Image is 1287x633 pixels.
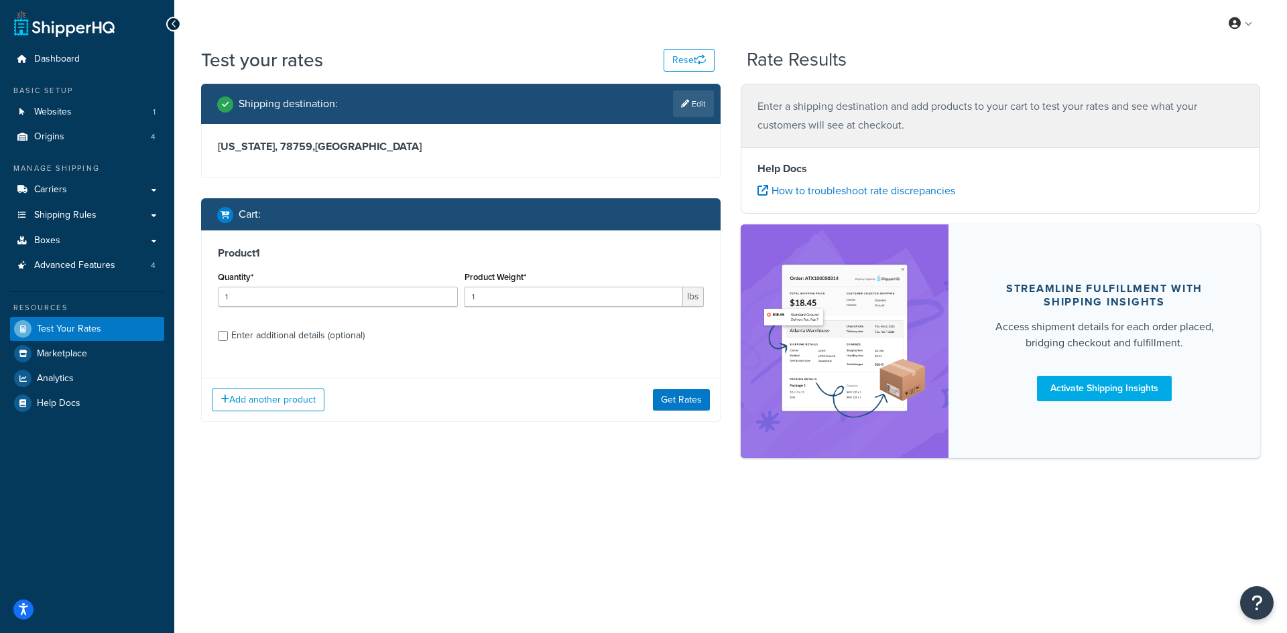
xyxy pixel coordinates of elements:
[10,253,164,278] li: Advanced Features
[218,247,704,260] h3: Product 1
[981,282,1228,309] div: Streamline Fulfillment with Shipping Insights
[34,235,60,247] span: Boxes
[10,253,164,278] a: Advanced Features4
[10,302,164,313] div: Resources
[653,389,710,411] button: Get Rates
[151,260,156,271] span: 4
[664,49,715,72] button: Reset
[10,391,164,415] a: Help Docs
[10,228,164,253] a: Boxes
[34,260,115,271] span: Advanced Features
[1240,586,1274,620] button: Open Resource Center
[757,97,1243,135] p: Enter a shipping destination and add products to your cart to test your rates and see what your c...
[218,287,458,307] input: 0
[34,107,72,118] span: Websites
[10,203,164,228] a: Shipping Rules
[10,366,164,391] a: Analytics
[34,54,80,65] span: Dashboard
[37,373,74,384] span: Analytics
[10,317,164,341] a: Test Your Rates
[747,50,847,70] h2: Rate Results
[761,244,928,438] img: feature-image-si-e24932ea9b9fcd0ff835db86be1ff8d589347e8876e1638d903ea230a36726be.png
[218,140,704,153] h3: [US_STATE], 78759 , [GEOGRAPHIC_DATA]
[757,161,1243,177] h4: Help Docs
[218,272,253,282] label: Quantity*
[218,331,228,341] input: Enter additional details (optional)
[683,287,704,307] span: lbs
[231,326,365,345] div: Enter additional details (optional)
[10,125,164,149] a: Origins4
[10,342,164,366] a: Marketplace
[239,98,338,110] h2: Shipping destination :
[34,210,97,221] span: Shipping Rules
[37,398,80,409] span: Help Docs
[239,208,261,220] h2: Cart :
[34,131,64,143] span: Origins
[212,389,324,411] button: Add another product
[153,107,156,118] span: 1
[673,90,714,117] a: Edit
[34,184,67,196] span: Carriers
[10,100,164,125] li: Websites
[10,178,164,202] a: Carriers
[981,319,1228,351] div: Access shipment details for each order placed, bridging checkout and fulfillment.
[37,324,101,335] span: Test Your Rates
[1037,376,1172,401] a: Activate Shipping Insights
[10,125,164,149] li: Origins
[10,85,164,96] div: Basic Setup
[10,47,164,72] a: Dashboard
[201,47,323,73] h1: Test your rates
[757,183,955,198] a: How to troubleshoot rate discrepancies
[465,272,526,282] label: Product Weight*
[10,100,164,125] a: Websites1
[465,287,684,307] input: 0.00
[151,131,156,143] span: 4
[37,348,87,360] span: Marketplace
[10,163,164,174] div: Manage Shipping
